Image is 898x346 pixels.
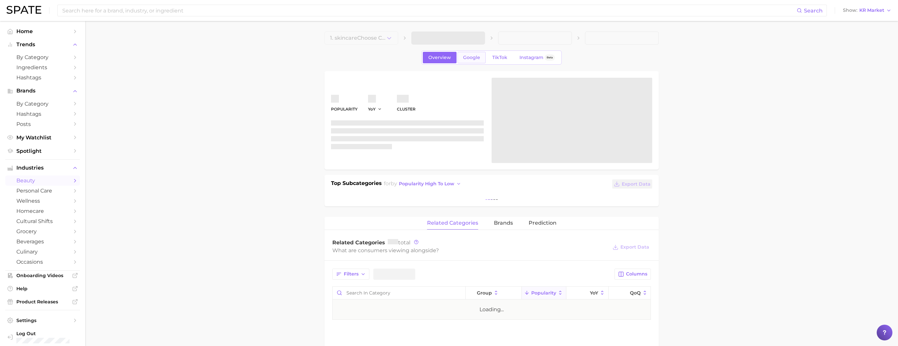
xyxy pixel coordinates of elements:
[16,165,69,171] span: Industries
[494,220,513,226] span: brands
[522,287,566,299] button: Popularity
[16,238,69,245] span: beverages
[344,271,359,277] span: Filters
[620,244,649,250] span: Export Data
[479,306,504,314] div: Loading...
[5,297,80,307] a: Product Releases
[16,42,69,48] span: Trends
[622,181,651,187] span: Export Data
[332,239,385,246] span: Related Categories
[5,99,80,109] a: by Category
[5,226,80,236] a: grocery
[16,111,69,117] span: Hashtags
[463,55,480,60] span: Google
[5,72,80,83] a: Hashtags
[5,315,80,325] a: Settings
[368,106,376,112] span: YoY
[7,6,41,14] img: SPATE
[332,246,608,255] div: What are consumers viewing alongside ?
[16,88,69,94] span: Brands
[62,5,797,16] input: Search here for a brand, industry, or ingredient
[609,287,651,299] button: QoQ
[5,132,80,143] a: My Watchlist
[5,186,80,196] a: personal care
[5,216,80,226] a: cultural shifts
[16,177,69,184] span: beauty
[16,299,69,305] span: Product Releases
[492,55,507,60] span: TikTok
[5,86,80,96] button: Brands
[16,148,69,154] span: Spotlight
[16,101,69,107] span: by Category
[388,239,410,246] span: total
[16,134,69,141] span: My Watchlist
[458,52,486,63] a: Google
[16,259,69,265] span: occasions
[630,290,641,295] span: QoQ
[5,284,80,294] a: Help
[333,287,465,299] input: Search in category
[843,9,857,12] span: Show
[427,220,478,226] span: related categories
[331,105,358,113] dt: Popularity
[5,257,80,267] a: occasions
[16,28,69,34] span: Home
[16,317,69,323] span: Settings
[16,228,69,234] span: grocery
[5,52,80,62] a: by Category
[332,269,369,280] button: Filters
[5,175,80,186] a: beauty
[611,243,651,252] button: Export Data
[384,180,463,187] span: for by
[399,181,454,187] span: popularity high to low
[531,290,556,295] span: Popularity
[428,55,451,60] span: Overview
[16,54,69,60] span: by Category
[5,163,80,173] button: Industries
[423,52,457,63] a: Overview
[547,55,553,60] span: Beta
[566,287,609,299] button: YoY
[5,196,80,206] a: wellness
[841,6,893,15] button: ShowKR Market
[16,74,69,81] span: Hashtags
[397,105,416,113] dt: cluster
[5,119,80,129] a: Posts
[5,26,80,36] a: Home
[16,64,69,71] span: Ingredients
[5,62,80,72] a: Ingredients
[466,287,521,299] button: group
[16,198,69,204] span: wellness
[804,8,823,14] span: Search
[5,247,80,257] a: culinary
[514,52,560,63] a: InstagramBeta
[5,146,80,156] a: Spotlight
[397,179,463,188] button: popularity high to low
[477,290,492,295] span: group
[615,269,651,280] button: Columns
[5,271,80,280] a: Onboarding Videos
[590,290,598,295] span: YoY
[487,52,513,63] a: TikTok
[519,55,543,60] span: Instagram
[324,31,398,45] button: 1. skincareChoose Category
[16,331,75,336] span: Log Out
[529,220,556,226] span: Prediction
[16,188,69,194] span: personal care
[368,106,382,112] button: YoY
[626,271,647,277] span: Columns
[331,179,382,189] h1: Top Subcategories
[859,9,884,12] span: KR Market
[16,249,69,255] span: culinary
[5,40,80,50] button: Trends
[5,206,80,216] a: homecare
[612,179,652,189] button: Export Data
[16,286,69,292] span: Help
[5,329,80,345] a: Log out. Currently logged in with e-mail doyeon@spate.nyc.
[330,35,386,41] span: 1. skincare Choose Category
[16,273,69,278] span: Onboarding Videos
[5,236,80,247] a: beverages
[16,121,69,127] span: Posts
[16,208,69,214] span: homecare
[5,109,80,119] a: Hashtags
